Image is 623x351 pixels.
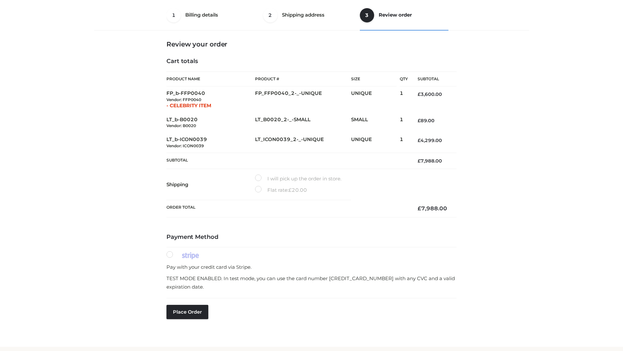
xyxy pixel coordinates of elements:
[166,234,457,241] h4: Payment Method
[166,58,457,65] h4: Cart totals
[400,86,408,113] td: 1
[408,72,457,86] th: Subtotal
[166,71,255,86] th: Product Name
[166,305,208,319] button: Place order
[166,123,196,128] small: Vendor: B0020
[166,133,255,153] td: LT_b-ICON0039
[166,263,457,271] p: Pay with your credit card via Stripe.
[166,102,211,109] span: - CELEBRITY ITEM
[255,133,351,153] td: LT_ICON0039_2-_-UNIQUE
[166,97,201,102] small: Vendor: FFP0040
[418,137,421,143] span: £
[400,133,408,153] td: 1
[418,118,434,123] bdi: 89.00
[166,200,408,217] th: Order Total
[418,118,421,123] span: £
[418,205,447,212] bdi: 7,988.00
[255,86,351,113] td: FP_FFP0040_2-_-UNIQUE
[166,153,408,169] th: Subtotal
[255,175,341,183] label: I will pick up the order in store.
[351,86,400,113] td: UNIQUE
[351,72,397,86] th: Size
[351,133,400,153] td: UNIQUE
[288,187,307,193] bdi: 20.00
[288,187,292,193] span: £
[255,71,351,86] th: Product #
[255,113,351,133] td: LT_B0020_2-_-SMALL
[400,113,408,133] td: 1
[418,205,421,212] span: £
[166,169,255,200] th: Shipping
[418,158,421,164] span: £
[166,113,255,133] td: LT_b-B0020
[255,186,307,194] label: Flat rate:
[166,143,204,148] small: Vendor: ICON0039
[166,274,457,291] p: TEST MODE ENABLED. In test mode, you can use the card number [CREDIT_CARD_NUMBER] with any CVC an...
[418,158,442,164] bdi: 7,988.00
[418,91,421,97] span: £
[166,40,457,48] h3: Review your order
[418,91,442,97] bdi: 3,600.00
[351,113,400,133] td: SMALL
[400,71,408,86] th: Qty
[166,86,255,113] td: FP_b-FFP0040
[418,137,442,143] bdi: 4,299.00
